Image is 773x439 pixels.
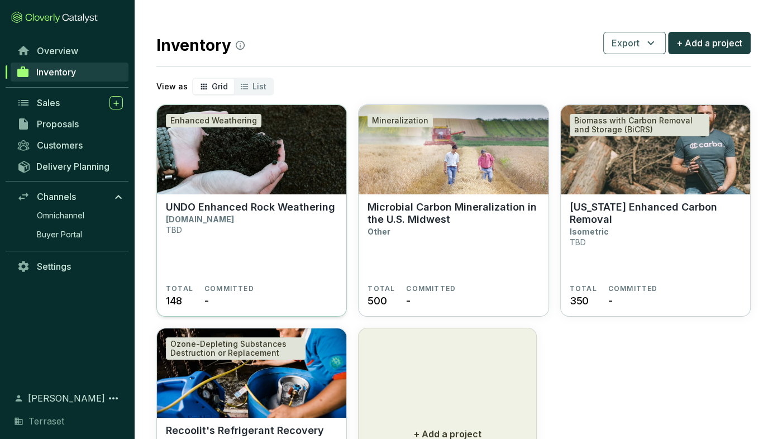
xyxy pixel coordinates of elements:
p: Microbial Carbon Mineralization in the U.S. Midwest [368,201,539,226]
span: Inventory [36,66,76,78]
p: UNDO Enhanced Rock Weathering [166,201,335,213]
button: Export [603,32,666,54]
span: COMMITTED [204,284,254,293]
img: UNDO Enhanced Rock Weathering [157,105,346,194]
div: Ozone-Depleting Substances Destruction or Replacement [166,337,306,360]
button: + Add a project [668,32,751,54]
span: Channels [37,191,76,202]
span: TOTAL [570,284,597,293]
span: Export [612,36,640,50]
img: Minnesota Enhanced Carbon Removal [561,105,750,194]
p: Other [368,227,390,236]
img: Microbial Carbon Mineralization in the U.S. Midwest [359,105,548,194]
a: UNDO Enhanced Rock WeatheringEnhanced WeatheringUNDO Enhanced Rock Weathering[DOMAIN_NAME]TBDTOTA... [156,104,347,317]
a: Overview [11,41,128,60]
a: Omnichannel [31,207,128,224]
a: Microbial Carbon Mineralization in the U.S. MidwestMineralizationMicrobial Carbon Mineralization ... [358,104,548,317]
a: Buyer Portal [31,226,128,243]
span: Buyer Portal [37,229,82,240]
span: - [608,293,613,308]
img: Recoolit's Refrigerant Recovery and Destruction in Indonesia [157,328,346,418]
span: List [252,82,266,91]
span: - [406,293,411,308]
span: Terraset [28,414,64,428]
span: Grid [212,82,228,91]
a: Sales [11,93,128,112]
span: Omnichannel [37,210,84,221]
a: Minnesota Enhanced Carbon RemovalBiomass with Carbon Removal and Storage (BiCRS)[US_STATE] Enhanc... [560,104,751,317]
p: Isometric [570,227,609,236]
span: Proposals [37,118,79,130]
p: View as [156,81,188,92]
p: [US_STATE] Enhanced Carbon Removal [570,201,741,226]
span: COMMITTED [406,284,456,293]
span: 148 [166,293,182,308]
span: Customers [37,140,83,151]
h2: Inventory [156,34,245,57]
a: Settings [11,257,128,276]
span: 350 [570,293,589,308]
div: Enhanced Weathering [166,114,261,127]
span: + Add a project [676,36,742,50]
a: Delivery Planning [11,157,128,175]
p: TBD [166,225,182,235]
div: Mineralization [368,114,433,127]
a: Inventory [11,63,128,82]
a: Channels [11,187,128,206]
span: 500 [368,293,386,308]
a: Customers [11,136,128,155]
span: - [204,293,209,308]
span: COMMITTED [608,284,658,293]
p: [DOMAIN_NAME] [166,214,234,224]
span: [PERSON_NAME] [28,392,105,405]
span: Sales [37,97,60,108]
a: Proposals [11,114,128,133]
span: Delivery Planning [36,161,109,172]
span: TOTAL [368,284,395,293]
span: TOTAL [166,284,193,293]
p: TBD [570,237,586,247]
div: segmented control [192,78,274,96]
span: Settings [37,261,71,272]
div: Biomass with Carbon Removal and Storage (BiCRS) [570,114,709,136]
span: Overview [37,45,78,56]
